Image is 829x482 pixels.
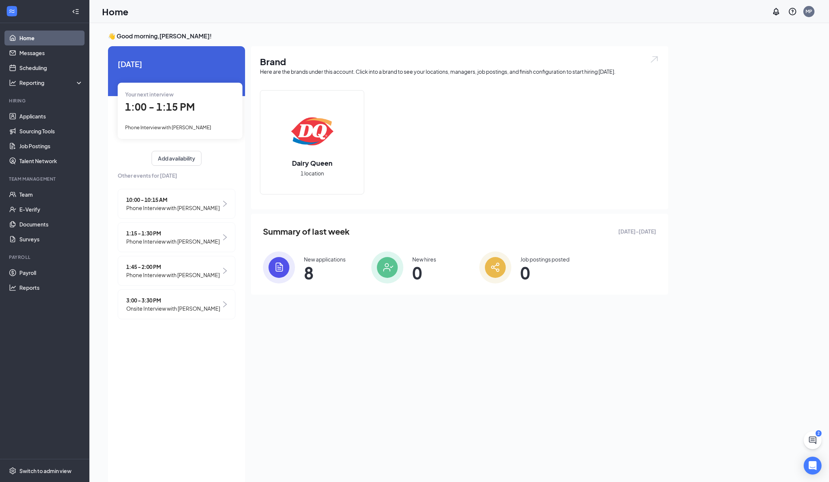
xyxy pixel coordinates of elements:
[9,98,82,104] div: Hiring
[772,7,781,16] svg: Notifications
[263,225,350,238] span: Summary of last week
[19,45,83,60] a: Messages
[126,237,220,245] span: Phone Interview with [PERSON_NAME]
[19,265,83,280] a: Payroll
[412,266,436,279] span: 0
[371,251,403,283] img: icon
[288,108,336,155] img: Dairy Queen
[126,271,220,279] span: Phone Interview with [PERSON_NAME]
[118,58,235,70] span: [DATE]
[618,227,656,235] span: [DATE] - [DATE]
[260,68,659,75] div: Here are the brands under this account. Click into a brand to see your locations, managers, job p...
[816,430,822,437] div: 2
[125,101,195,113] span: 1:00 - 1:15 PM
[19,31,83,45] a: Home
[804,431,822,449] button: ChatActive
[19,467,72,475] div: Switch to admin view
[19,79,83,86] div: Reporting
[520,256,569,263] div: Job postings posted
[102,5,128,18] h1: Home
[152,151,201,166] button: Add availability
[126,263,220,271] span: 1:45 - 2:00 PM
[19,124,83,139] a: Sourcing Tools
[125,91,174,98] span: Your next interview
[19,60,83,75] a: Scheduling
[9,176,82,182] div: Team Management
[9,467,16,475] svg: Settings
[19,139,83,153] a: Job Postings
[649,55,659,64] img: open.6027fd2a22e1237b5b06.svg
[19,109,83,124] a: Applicants
[304,256,346,263] div: New applications
[412,256,436,263] div: New hires
[19,232,83,247] a: Surveys
[808,436,817,445] svg: ChatActive
[126,196,220,204] span: 10:00 - 10:15 AM
[118,171,235,180] span: Other events for [DATE]
[260,55,659,68] h1: Brand
[72,8,79,15] svg: Collapse
[301,169,324,177] span: 1 location
[19,153,83,168] a: Talent Network
[126,204,220,212] span: Phone Interview with [PERSON_NAME]
[19,217,83,232] a: Documents
[19,187,83,202] a: Team
[304,266,346,279] span: 8
[263,251,295,283] img: icon
[126,296,220,304] span: 3:00 - 3:30 PM
[126,229,220,237] span: 1:15 - 1:30 PM
[479,251,511,283] img: icon
[19,202,83,217] a: E-Verify
[285,158,340,168] h2: Dairy Queen
[806,8,812,15] div: MP
[788,7,797,16] svg: QuestionInfo
[520,266,569,279] span: 0
[9,79,16,86] svg: Analysis
[125,124,211,130] span: Phone Interview with [PERSON_NAME]
[804,457,822,475] div: Open Intercom Messenger
[8,7,16,15] svg: WorkstreamLogo
[126,304,220,313] span: Onsite Interview with [PERSON_NAME]
[19,280,83,295] a: Reports
[108,32,668,40] h3: 👋 Good morning, [PERSON_NAME] !
[9,254,82,260] div: Payroll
